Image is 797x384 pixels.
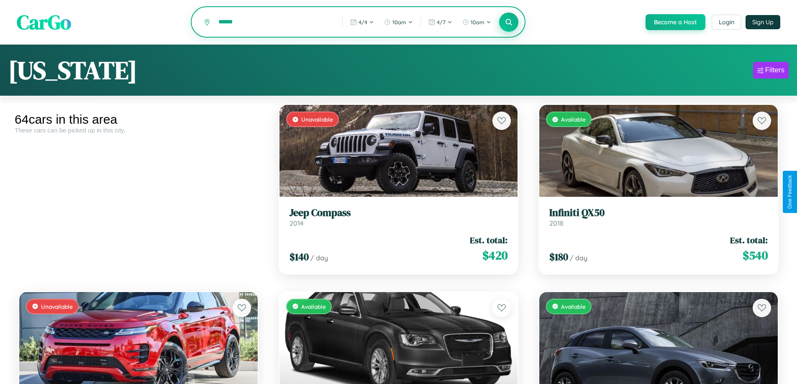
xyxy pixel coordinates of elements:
[290,219,304,227] span: 2014
[41,303,73,310] span: Unavailable
[458,15,495,29] button: 10am
[570,254,587,262] span: / day
[424,15,456,29] button: 4/7
[359,19,367,25] span: 4 / 4
[301,116,333,123] span: Unavailable
[15,127,262,134] div: These cars can be picked up in this city.
[730,234,768,246] span: Est. total:
[743,247,768,264] span: $ 540
[437,19,446,25] span: 4 / 7
[15,112,262,127] div: 64 cars in this area
[310,254,328,262] span: / day
[561,116,586,123] span: Available
[549,207,768,227] a: Infiniti QX502018
[470,234,507,246] span: Est. total:
[482,247,507,264] span: $ 420
[549,207,768,219] h3: Infiniti QX50
[290,207,508,219] h3: Jeep Compass
[380,15,417,29] button: 10am
[549,219,564,227] span: 2018
[549,250,568,264] span: $ 180
[561,303,586,310] span: Available
[290,207,508,227] a: Jeep Compass2014
[712,15,741,30] button: Login
[17,8,71,36] span: CarGo
[787,175,793,209] div: Give Feedback
[8,53,137,87] h1: [US_STATE]
[392,19,406,25] span: 10am
[753,62,789,79] button: Filters
[301,303,326,310] span: Available
[646,14,705,30] button: Become a Host
[746,15,780,29] button: Sign Up
[765,66,784,74] div: Filters
[290,250,309,264] span: $ 140
[471,19,484,25] span: 10am
[346,15,378,29] button: 4/4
